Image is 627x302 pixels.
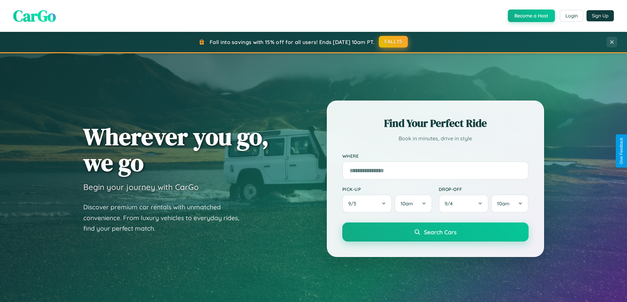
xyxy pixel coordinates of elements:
[342,116,529,130] h2: Find Your Perfect Ride
[342,195,392,213] button: 9/3
[508,10,555,22] button: Become a Host
[342,222,529,242] button: Search Cars
[83,202,248,234] p: Discover premium car rentals with unmatched convenience. From luxury vehicles to everyday rides, ...
[348,200,359,207] span: 9 / 3
[210,39,375,45] span: Fall into savings with 15% off for all users! Ends [DATE] 10am PT.
[587,10,614,21] button: Sign Up
[379,36,408,48] button: FALL15
[439,186,529,192] label: Drop-off
[497,200,509,207] span: 10am
[395,195,432,213] button: 10am
[439,195,489,213] button: 9/4
[13,5,56,27] span: CarGo
[491,195,528,213] button: 10am
[619,138,624,164] div: Give Feedback
[342,134,529,143] p: Book in minutes, drive in style
[560,10,583,22] button: Login
[424,228,457,236] span: Search Cars
[445,200,456,207] span: 9 / 4
[83,124,269,175] h1: Wherever you go, we go
[83,182,199,192] h3: Begin your journey with CarGo
[401,200,413,207] span: 10am
[342,186,432,192] label: Pick-up
[342,153,529,159] label: Where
